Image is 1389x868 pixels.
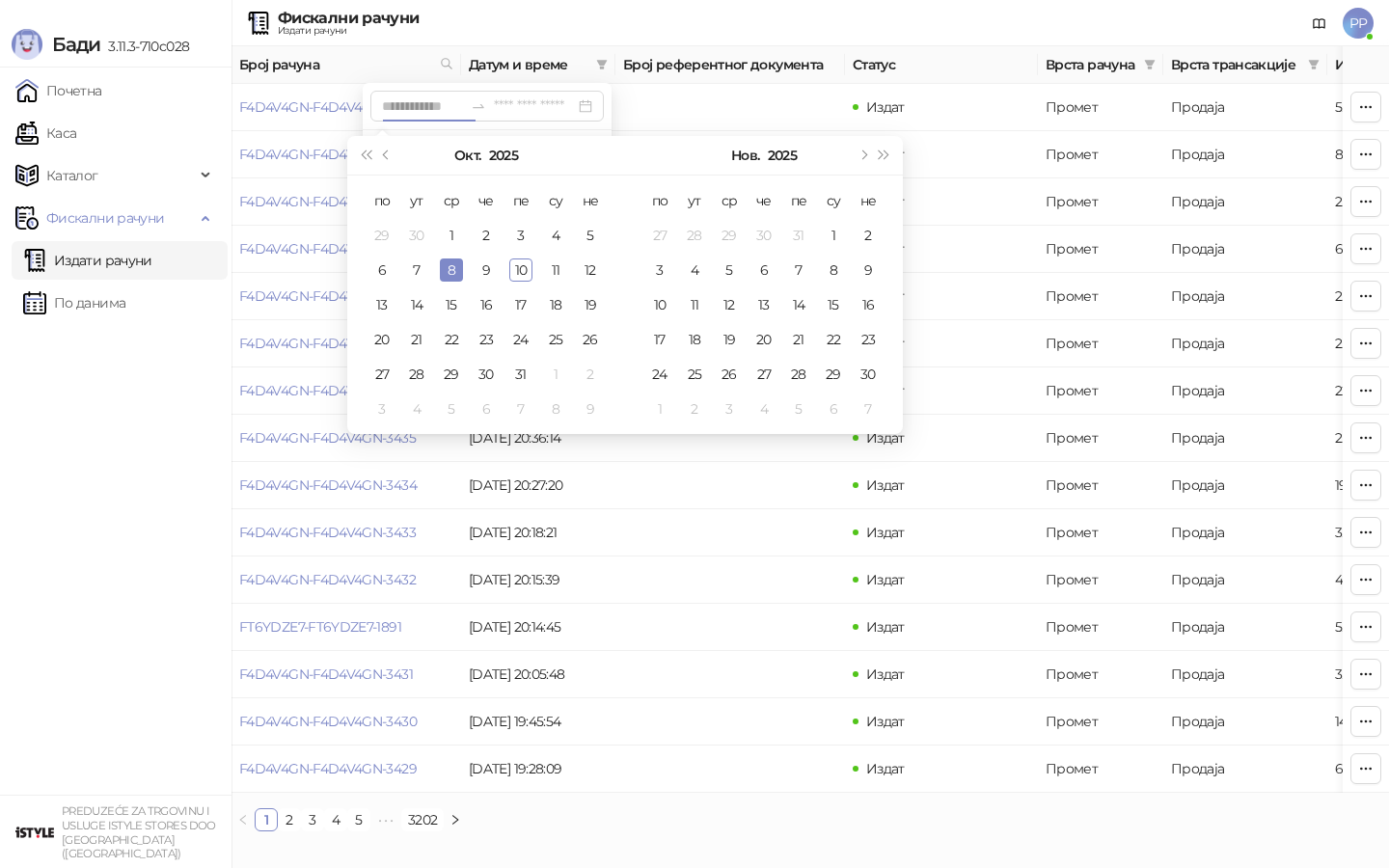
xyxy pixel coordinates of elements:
[538,322,573,357] td: 2025-10-25
[579,258,602,282] div: 12
[370,224,394,247] div: 29
[787,293,810,316] div: 14
[642,253,677,287] td: 2025-11-03
[1163,367,1327,415] td: Продаја
[573,253,608,287] td: 2025-10-12
[449,814,461,826] span: right
[1038,273,1163,320] td: Промет
[399,287,434,322] td: 2025-10-14
[444,808,467,831] li: Следећа страна
[747,357,781,392] td: 2025-11-27
[781,218,816,253] td: 2025-10-31
[648,258,671,282] div: 3
[718,224,741,247] div: 29
[239,287,417,305] a: F4D4V4GN-F4D4V4GN-3438
[851,322,885,357] td: 2025-11-23
[1038,226,1163,273] td: Промет
[475,397,498,420] div: 6
[1038,46,1163,84] th: Врста рачуна
[781,322,816,357] td: 2025-11-21
[642,357,677,392] td: 2025-11-24
[231,509,461,556] td: F4D4V4GN-F4D4V4GN-3433
[231,320,461,367] td: F4D4V4GN-F4D4V4GN-3437
[677,322,712,357] td: 2025-11-18
[866,524,905,541] span: Издат
[752,293,776,316] div: 13
[239,240,417,258] a: F4D4V4GN-F4D4V4GN-3439
[822,258,845,282] div: 8
[239,571,416,588] a: F4D4V4GN-F4D4V4GN-3432
[46,156,98,195] span: Каталог
[440,363,463,386] div: 29
[1163,84,1327,131] td: Продаја
[461,509,615,556] td: [DATE] 20:18:21
[376,136,397,175] button: Претходни месец (PageUp)
[857,397,880,420] div: 7
[857,363,880,386] div: 30
[683,397,706,420] div: 2
[504,253,538,287] td: 2025-10-10
[816,253,851,287] td: 2025-11-08
[475,328,498,351] div: 23
[370,258,394,282] div: 6
[301,808,324,831] li: 3
[852,136,873,175] button: Следећи месец (PageDown)
[324,808,347,831] li: 4
[15,114,76,152] a: Каса
[504,218,538,253] td: 2025-10-03
[544,363,567,386] div: 1
[1144,59,1156,70] span: filter
[370,293,394,316] div: 13
[712,218,747,253] td: 2025-10-29
[440,328,463,351] div: 22
[469,183,504,218] th: че
[718,328,741,351] div: 19
[866,429,905,447] span: Издат
[1163,462,1327,509] td: Продаја
[231,131,461,178] td: F4D4V4GN-F4D4V4GN-3441
[752,363,776,386] div: 27
[509,293,532,316] div: 17
[642,392,677,426] td: 2025-12-01
[866,98,905,116] span: Издат
[866,335,905,352] span: Издат
[23,284,125,322] a: По данима
[239,713,417,730] a: F4D4V4GN-F4D4V4GN-3430
[401,808,444,831] li: 3202
[1163,46,1327,84] th: Врста трансакције
[399,322,434,357] td: 2025-10-21
[489,136,518,175] button: Изабери годину
[538,357,573,392] td: 2025-11-01
[1163,415,1327,462] td: Продаја
[1038,320,1163,367] td: Промет
[325,809,346,830] a: 4
[365,287,399,322] td: 2025-10-13
[592,50,612,79] span: filter
[434,287,469,322] td: 2025-10-15
[642,322,677,357] td: 2025-11-17
[405,293,428,316] div: 14
[752,328,776,351] div: 20
[440,224,463,247] div: 1
[1163,178,1327,226] td: Продаја
[469,287,504,322] td: 2025-10-16
[434,357,469,392] td: 2025-10-29
[677,183,712,218] th: ут
[1038,178,1163,226] td: Промет
[822,397,845,420] div: 6
[239,98,417,116] a: F4D4V4GN-F4D4V4GN-3442
[781,287,816,322] td: 2025-11-14
[471,98,486,114] span: swap-right
[579,293,602,316] div: 19
[23,241,152,280] a: Издати рачуни
[504,392,538,426] td: 2025-11-07
[365,218,399,253] td: 2025-09-29
[787,258,810,282] div: 7
[469,322,504,357] td: 2025-10-23
[509,397,532,420] div: 7
[1163,226,1327,273] td: Продаја
[1038,131,1163,178] td: Промет
[747,322,781,357] td: 2025-11-20
[1343,8,1374,39] span: PP
[239,54,432,75] span: Број рачуна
